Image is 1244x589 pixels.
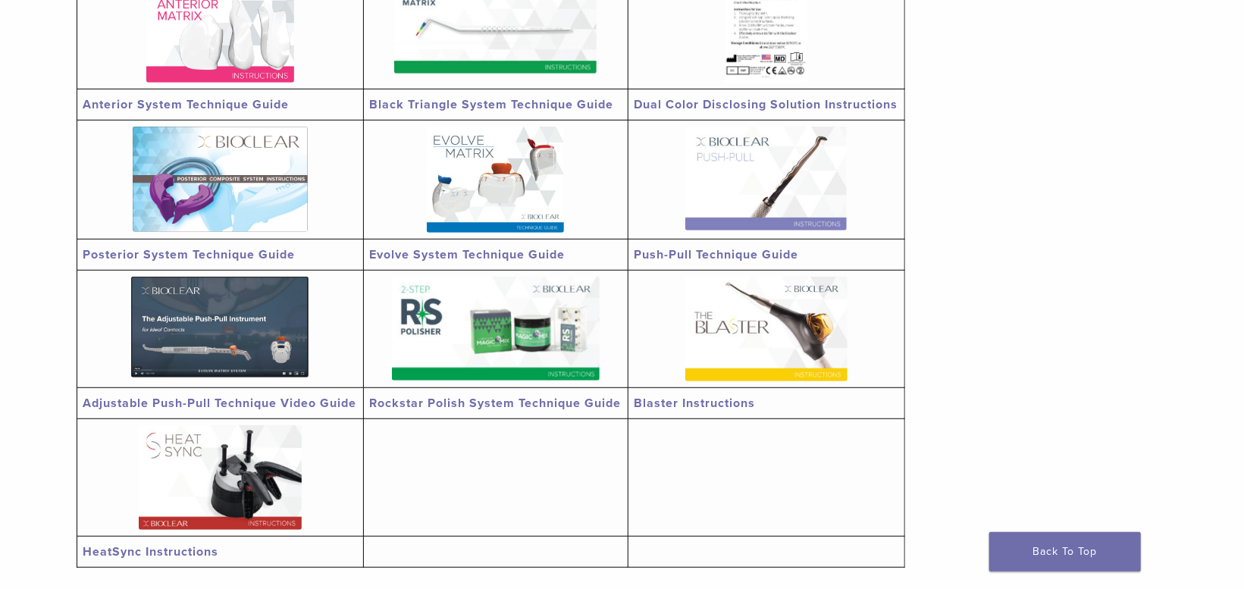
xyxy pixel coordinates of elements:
[635,97,898,112] a: Dual Color Disclosing Solution Instructions
[370,97,614,112] a: Black Triangle System Technique Guide
[83,544,219,559] a: HeatSync Instructions
[635,396,756,411] a: Blaster Instructions
[83,97,290,112] a: Anterior System Technique Guide
[370,396,622,411] a: Rockstar Polish System Technique Guide
[989,532,1141,572] a: Back To Top
[635,247,799,262] a: Push-Pull Technique Guide
[83,247,296,262] a: Posterior System Technique Guide
[370,247,566,262] a: Evolve System Technique Guide
[83,396,357,411] a: Adjustable Push-Pull Technique Video Guide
